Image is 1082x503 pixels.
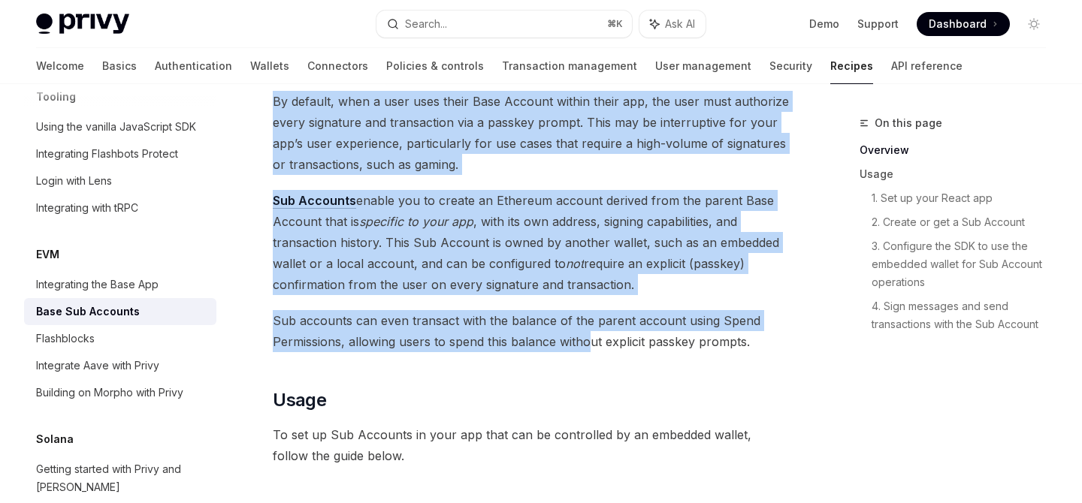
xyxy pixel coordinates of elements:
a: Integrating the Base App [24,271,216,298]
a: Dashboard [917,12,1010,36]
a: Flashblocks [24,325,216,352]
div: Integrating Flashbots Protect [36,145,178,163]
span: To set up Sub Accounts in your app that can be controlled by an embedded wallet, follow the guide... [273,424,790,466]
em: specific to your app [359,214,473,229]
div: Search... [405,15,447,33]
a: Overview [860,138,1058,162]
div: Integrate Aave with Privy [36,357,159,375]
a: Sub Accounts [273,193,356,209]
h5: Solana [36,430,74,448]
a: Integrate Aave with Privy [24,352,216,379]
a: Building on Morpho with Privy [24,379,216,406]
div: Using the vanilla JavaScript SDK [36,118,196,136]
button: Ask AI [639,11,706,38]
div: Integrating with tRPC [36,199,138,217]
a: Integrating with tRPC [24,194,216,221]
a: API reference [891,48,963,84]
div: Base Sub Accounts [36,303,140,321]
a: Base Sub Accounts [24,298,216,325]
span: Dashboard [929,17,987,32]
h5: EVM [36,245,59,264]
div: Building on Morpho with Privy [36,384,183,402]
a: Integrating Flashbots Protect [24,140,216,167]
a: Getting started with Privy and [PERSON_NAME] [24,456,216,501]
a: Policies & controls [386,48,484,84]
span: Usage [273,388,326,412]
a: User management [655,48,751,84]
a: Basics [102,48,137,84]
a: Wallets [250,48,289,84]
button: Search...⌘K [376,11,631,38]
a: 4. Sign messages and send transactions with the Sub Account [872,294,1058,336]
a: Demo [809,17,839,32]
a: Recipes [830,48,873,84]
a: Transaction management [502,48,637,84]
span: ⌘ K [607,18,623,30]
a: Welcome [36,48,84,84]
a: Support [857,17,899,32]
div: Integrating the Base App [36,276,159,294]
a: 1. Set up your React app [872,186,1058,210]
div: Login with Lens [36,172,112,190]
a: Using the vanilla JavaScript SDK [24,113,216,140]
img: light logo [36,14,129,35]
span: enable you to create an Ethereum account derived from the parent Base Account that is , with its ... [273,190,790,295]
div: Getting started with Privy and [PERSON_NAME] [36,460,207,496]
button: Toggle dark mode [1022,12,1046,36]
span: By default, when a user uses their Base Account within their app, the user must authorize every s... [273,91,790,175]
a: Login with Lens [24,167,216,194]
a: Security [769,48,812,84]
span: Ask AI [665,17,695,32]
em: not [566,256,584,271]
a: Usage [860,162,1058,186]
a: Connectors [307,48,368,84]
a: 2. Create or get a Sub Account [872,210,1058,234]
a: Authentication [155,48,232,84]
div: Flashblocks [36,330,95,348]
span: On this page [875,114,942,132]
span: Sub accounts can even transact with the balance of the parent account using Spend Permissions, al... [273,310,790,352]
a: 3. Configure the SDK to use the embedded wallet for Sub Account operations [872,234,1058,294]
